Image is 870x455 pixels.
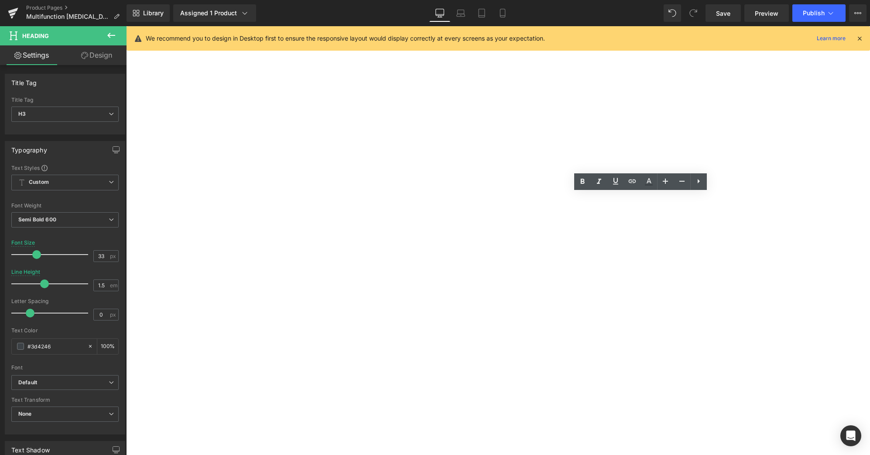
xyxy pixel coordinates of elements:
a: Desktop [429,4,450,22]
div: % [97,339,118,354]
b: H3 [18,110,26,117]
div: Text Color [11,327,119,334]
a: Preview [744,4,789,22]
b: Custom [29,179,49,186]
span: em [110,283,117,288]
span: Heading [22,32,49,39]
a: Laptop [450,4,471,22]
a: Design [65,45,128,65]
a: Tablet [471,4,492,22]
a: Learn more [813,33,849,44]
div: Text Styles [11,164,119,171]
span: px [110,253,117,259]
span: Preview [755,9,778,18]
div: Title Tag [11,97,119,103]
div: Open Intercom Messenger [840,425,861,446]
button: More [849,4,867,22]
div: Assigned 1 Product [180,9,249,17]
span: Publish [803,10,825,17]
input: Color [27,341,83,351]
div: Line Height [11,269,40,275]
div: Font Weight [11,203,119,209]
div: Font Size [11,240,35,246]
button: Publish [792,4,846,22]
div: Title Tag [11,74,37,86]
i: Default [18,379,37,386]
div: Font [11,365,119,371]
span: Save [716,9,730,18]
button: Undo [664,4,681,22]
b: Semi Bold 600 [18,216,56,223]
div: Letter Spacing [11,298,119,304]
a: New Library [127,4,170,22]
span: Multifunction [MEDICAL_DATA] Traction Massager [26,13,110,20]
b: None [18,410,32,417]
button: Redo [685,4,702,22]
div: Text Transform [11,397,119,403]
div: Text Shadow [11,441,50,454]
p: We recommend you to design in Desktop first to ensure the responsive layout would display correct... [146,34,545,43]
span: px [110,312,117,317]
span: Library [143,9,164,17]
a: Mobile [492,4,513,22]
a: Product Pages [26,4,127,11]
div: Typography [11,141,47,154]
